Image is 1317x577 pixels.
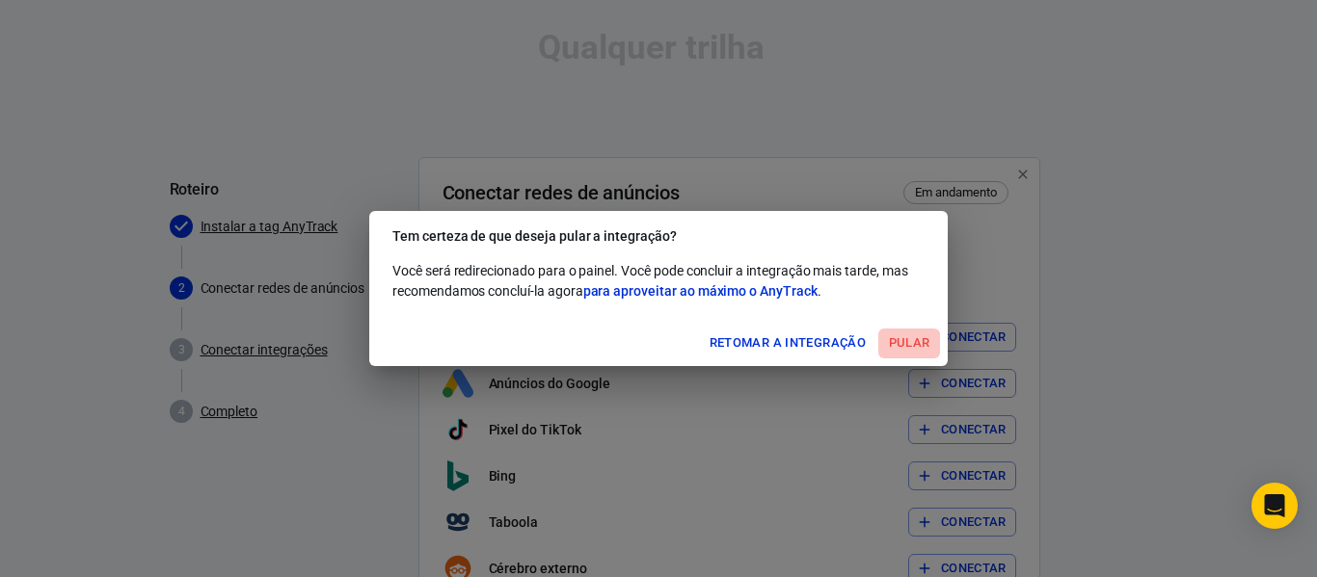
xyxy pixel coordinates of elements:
button: Pular [878,328,940,358]
button: Retomar a integração [705,328,871,358]
div: Abra o Intercom Messenger [1251,483,1298,529]
font: Pular [889,335,930,350]
font: para aproveitar ao máximo o AnyTrack [583,283,818,299]
font: Você será redirecionado para o painel. Você pode concluir a integração mais tarde, mas recomendam... [392,263,908,299]
font: Retomar a integração [710,335,866,350]
font: . [818,283,821,299]
font: Tem certeza de que deseja pular a integração? [392,228,677,244]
